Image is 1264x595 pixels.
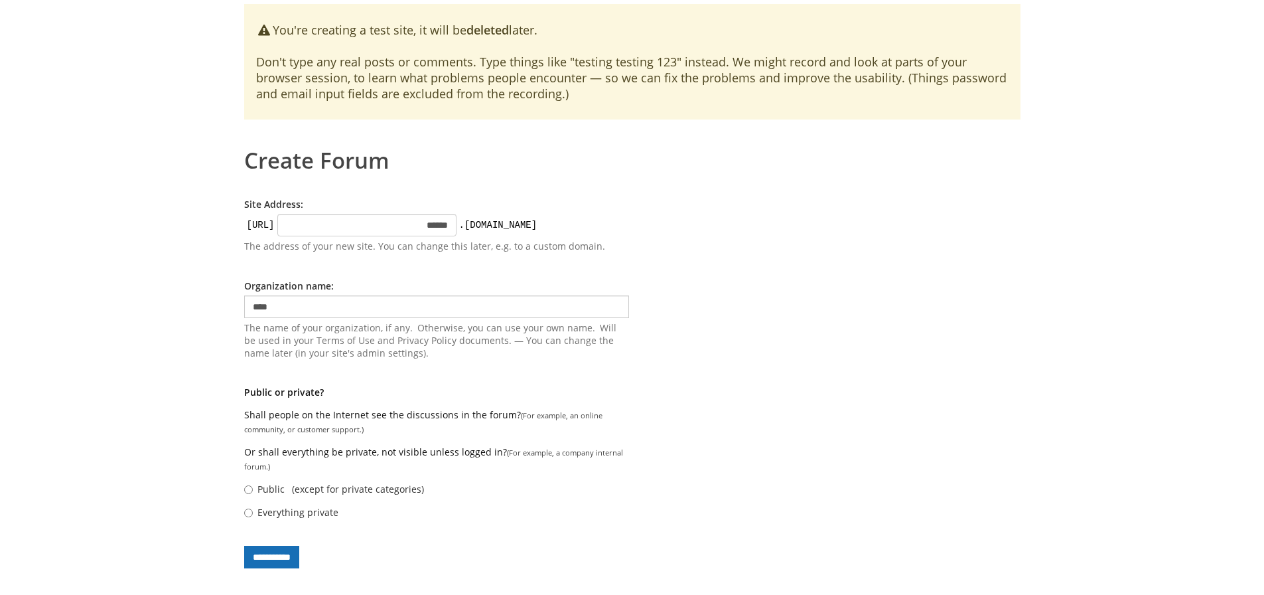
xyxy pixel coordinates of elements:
[244,485,253,494] input: Public (except for private categories)
[466,22,509,38] b: deleted
[244,408,629,436] p: Shall people on the Internet see the discussions in the forum?
[244,386,324,398] b: Public or private?
[244,218,277,232] kbd: [URL]
[257,483,424,495] label: Public (except for private categories)
[244,280,334,292] label: Organization name:
[244,446,629,473] p: Or shall everything be private, not visible unless logged in?
[244,240,629,253] p: The address of your new site. You can change this later, e.g. to a custom domain.
[244,139,1020,171] h1: Create Forum
[244,198,303,211] label: Site Address:
[257,506,338,519] label: Everything private
[244,321,629,359] span: The name of your organization, if any. Otherwise, you can use your own name. Will be used in your...
[244,509,253,517] input: Everything private
[244,4,1020,120] div: You're creating a test site, it will be later. Don't type any real posts or comments. Type things...
[456,218,540,232] kbd: .[DOMAIN_NAME]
